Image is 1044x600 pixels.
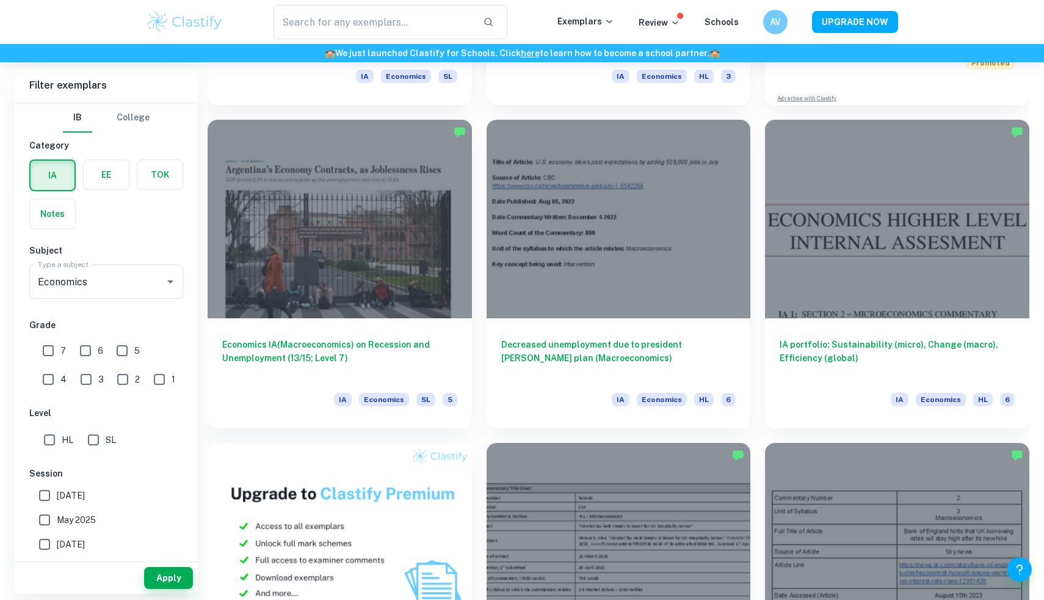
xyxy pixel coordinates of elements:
span: 1 [172,373,175,386]
h6: Decreased unemployment due to president [PERSON_NAME] plan (Macroeconomics) [501,338,736,378]
span: SL [106,433,116,447]
span: 🏫 [325,48,335,58]
img: Marked [1011,126,1023,138]
h6: IA portfolio: Sustainability (micro), Change (macro), Efficiency (global) [780,338,1015,378]
span: 4 [60,373,67,386]
button: IB [63,103,92,133]
button: TOK [137,160,183,189]
a: Advertise with Clastify [777,94,836,103]
span: IA [612,393,629,406]
span: HL [62,433,73,447]
span: 3 [98,373,104,386]
input: Search for any exemplars... [274,5,473,39]
button: College [117,103,150,133]
a: Economics IA(Macroeconomics) on Recession and Unemployment (13/15; Level 7)IAEconomicsSL5 [208,120,472,428]
span: HL [973,393,993,406]
span: HL [694,393,714,406]
h6: We just launched Clastify for Schools. Click to learn how to become a school partner. [2,46,1042,60]
button: UPGRADE NOW [812,11,898,33]
span: SL [416,393,435,406]
span: Promoted [966,56,1015,70]
button: Open [162,273,179,290]
span: 6 [721,393,736,406]
span: Economics [916,393,966,406]
h6: Grade [29,318,183,332]
span: Economics [381,70,431,83]
h6: Category [29,139,183,152]
span: IA [891,393,908,406]
span: [DATE] [57,538,85,551]
button: IA [31,161,74,190]
h6: Economics IA(Macroeconomics) on Recession and Unemployment (13/15; Level 7) [222,338,457,378]
span: 6 [98,344,103,357]
span: 7 [60,344,66,357]
img: Marked [732,449,744,461]
p: Exemplars [557,15,614,28]
span: 5 [134,344,140,357]
a: IA portfolio: Sustainability (micro), Change (macro), Efficiency (global)IAEconomicsHL6 [765,120,1029,428]
a: here [521,48,540,58]
span: 5 [443,393,457,406]
span: Economics [637,393,687,406]
button: Apply [144,567,193,589]
span: IA [356,70,374,83]
span: 6 [1000,393,1015,406]
h6: Level [29,406,183,420]
p: Review [639,16,680,29]
span: SL [438,70,457,83]
a: Schools [705,17,739,27]
span: 2 [135,373,140,386]
span: IA [334,393,352,406]
button: Help and Feedback [1007,557,1032,582]
span: Economics [637,70,687,83]
h6: Filter exemplars [15,68,198,103]
img: Marked [454,126,466,138]
h6: AV [769,15,783,29]
button: EE [84,160,129,189]
img: Clastify logo [146,10,223,34]
span: [DATE] [57,489,85,502]
div: Filter type choice [63,103,150,133]
span: HL [694,70,714,83]
h6: Session [29,467,183,480]
span: Economics [359,393,409,406]
span: 🏫 [709,48,720,58]
label: Type a subject [38,259,89,269]
button: AV [763,10,788,34]
h6: Subject [29,244,183,257]
span: 3 [721,70,736,83]
span: IA [612,70,629,83]
button: Notes [30,199,75,229]
img: Marked [1011,449,1023,461]
a: Decreased unemployment due to president [PERSON_NAME] plan (Macroeconomics)IAEconomicsHL6 [487,120,751,428]
span: May 2025 [57,513,96,527]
